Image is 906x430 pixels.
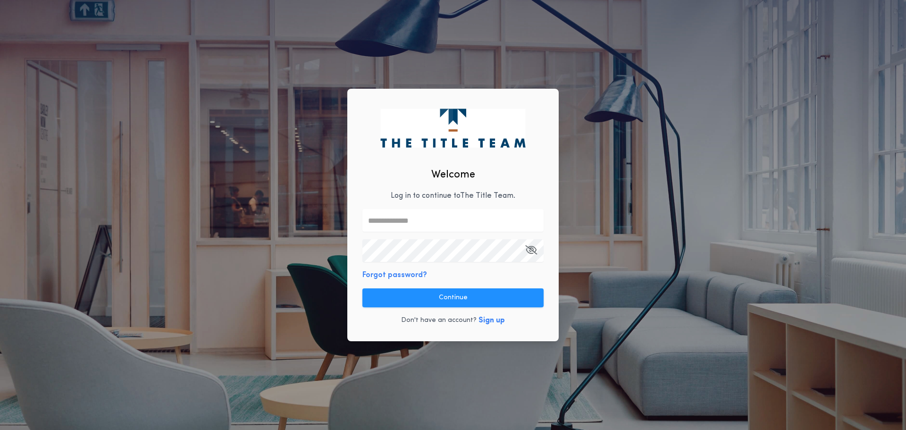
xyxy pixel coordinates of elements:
[401,316,477,325] p: Don't have an account?
[362,288,544,307] button: Continue
[431,167,475,183] h2: Welcome
[391,190,515,202] p: Log in to continue to The Title Team .
[478,315,505,326] button: Sign up
[362,270,427,281] button: Forgot password?
[380,109,525,147] img: logo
